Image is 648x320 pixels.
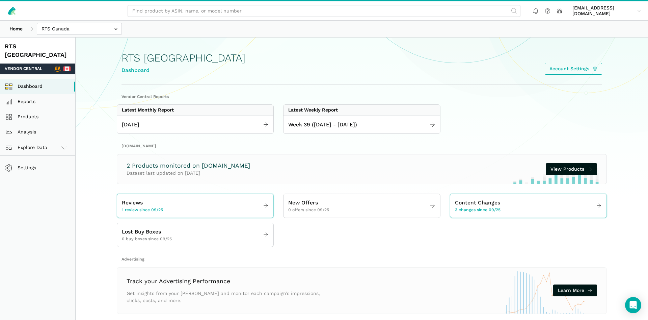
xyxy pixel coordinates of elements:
[117,118,273,131] a: [DATE]
[455,207,501,213] span: 3 changes since 09/25
[455,199,500,207] span: Content Changes
[122,256,602,263] h2: Advertising
[128,5,520,17] input: Find product by ASIN, name, or model number
[550,166,584,173] span: View Products
[283,118,440,131] a: Week 39 ([DATE] - [DATE])
[122,94,602,100] h2: Vendor Central Reports
[122,143,602,149] h2: [DOMAIN_NAME]
[63,65,71,72] img: 243-canada-6dcbff6b5ddfbc3d576af9e026b5d206327223395eaa30c1e22b34077c083801.svg
[288,107,338,113] div: Latest Weekly Report
[553,285,597,296] a: Learn More
[117,225,273,244] a: Lost Buy Boxes 0 buy boxes since 09/25
[127,170,250,177] p: Dataset last updated on [DATE]
[7,144,47,152] span: Explore Data
[122,199,143,207] span: Reviews
[545,63,602,75] a: Account Settings
[122,207,163,213] span: 1 review since 09/25
[122,52,245,64] h1: RTS [GEOGRAPHIC_DATA]
[122,228,161,236] span: Lost Buy Boxes
[122,236,172,242] span: 0 buy boxes since 09/25
[37,23,122,35] input: RTS Canada
[288,121,357,129] span: Week 39 ([DATE] - [DATE])
[127,277,324,286] h3: Track your Advertising Performance
[558,287,584,294] span: Learn More
[283,196,440,215] a: New Offers 0 offers since 09/25
[127,290,324,304] p: Get insights from your [PERSON_NAME] and monitor each campaign’s impressions, clicks, costs, and ...
[5,66,42,72] span: Vendor Central
[288,207,329,213] span: 0 offers since 09/25
[127,162,250,170] h3: 2 Products monitored on [DOMAIN_NAME]
[625,297,641,313] div: Open Intercom Messenger
[122,107,174,113] div: Latest Monthly Report
[572,5,635,17] span: [EMAIL_ADDRESS][DOMAIN_NAME]
[117,196,273,215] a: Reviews 1 review since 09/25
[450,196,606,215] a: Content Changes 3 changes since 09/25
[5,42,71,59] div: RTS [GEOGRAPHIC_DATA]
[122,66,245,75] div: Dashboard
[122,121,139,129] span: [DATE]
[5,23,27,35] a: Home
[546,163,597,175] a: View Products
[288,199,318,207] span: New Offers
[570,4,643,18] a: [EMAIL_ADDRESS][DOMAIN_NAME]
